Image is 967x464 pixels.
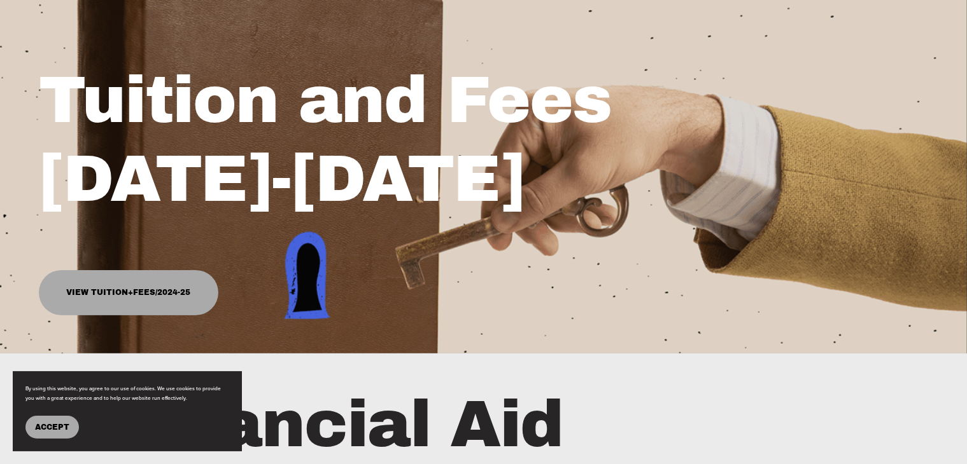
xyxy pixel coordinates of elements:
[39,270,218,315] a: View Tuition+Fees/2024-25
[39,61,704,219] h1: Tuition and Fees [DATE]-[DATE]
[35,423,69,432] span: Accept
[13,371,242,451] section: Cookie banner
[25,384,229,403] p: By using this website, you agree to our use of cookies. We use cookies to provide you with a grea...
[25,416,79,439] button: Accept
